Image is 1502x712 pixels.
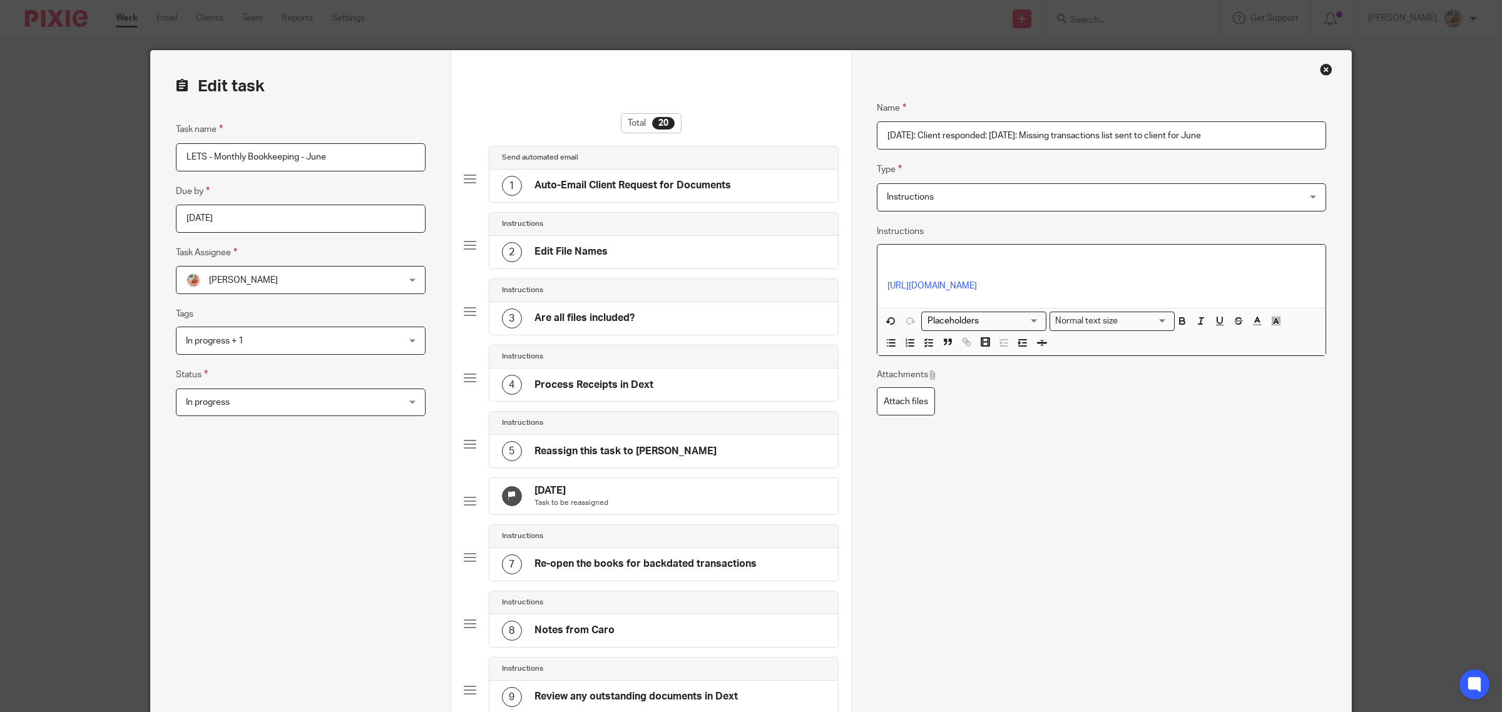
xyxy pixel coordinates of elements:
div: Placeholders [921,312,1046,331]
div: 8 [502,621,522,641]
div: 4 [502,375,522,395]
label: Task name [176,122,223,136]
a: [URL][DOMAIN_NAME] [887,282,977,290]
div: 2 [502,242,522,262]
h4: Instructions [502,285,543,295]
input: Search for option [1122,315,1167,328]
h4: Instructions [502,664,543,674]
h4: Edit File Names [534,245,608,258]
h4: Are all files included? [534,312,635,325]
h4: Instructions [502,352,543,362]
div: 3 [502,308,522,328]
label: Attach files [877,387,935,415]
label: Due by [176,184,210,198]
div: 7 [502,554,522,574]
label: Name [877,101,906,115]
h4: Instructions [502,598,543,608]
label: Tags [176,308,193,320]
div: 1 [502,176,522,196]
div: Text styles [1050,312,1175,331]
h4: Instructions [502,418,543,428]
h2: Edit task [176,76,426,97]
input: Pick a date [176,205,426,233]
div: Search for option [921,312,1046,331]
span: In progress [186,398,230,407]
p: Attachments [877,369,937,381]
span: In progress + 1 [186,337,243,345]
div: 5 [502,441,522,461]
h4: Notes from Caro [534,624,615,637]
img: MIC.jpg [186,273,201,288]
label: Type [877,162,902,176]
label: Task Assignee [176,245,237,260]
p: Task to be reassigned [534,498,608,508]
div: Total [621,113,682,133]
h4: Re-open the books for backdated transactions [534,557,757,571]
input: Search for option [923,315,1039,328]
label: Status [176,367,208,382]
div: Close this dialog window [1320,63,1332,76]
label: Instructions [877,225,924,238]
h4: Auto-Email Client Request for Documents [534,179,731,192]
h4: Send automated email [502,153,578,163]
div: 9 [502,687,522,707]
div: Search for option [1050,312,1175,331]
span: Normal text size [1053,315,1121,328]
span: Instructions [887,193,934,201]
h4: [DATE] [534,484,608,497]
div: 20 [652,117,675,130]
h4: Instructions [502,531,543,541]
h4: Instructions [502,219,543,229]
span: [PERSON_NAME] [209,276,278,285]
h4: Review any outstanding documents in Dext [534,690,738,703]
h4: Reassign this task to [PERSON_NAME] [534,445,717,458]
h4: Process Receipts in Dext [534,379,653,392]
